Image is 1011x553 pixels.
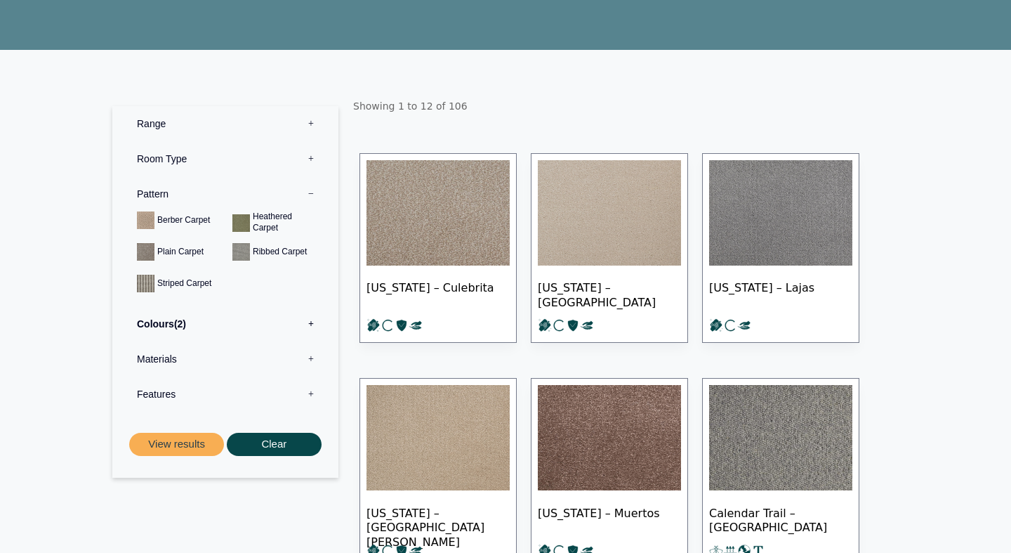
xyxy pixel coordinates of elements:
[123,106,328,141] label: Range
[352,92,896,120] p: Showing 1 to 12 of 106
[709,269,852,318] span: [US_STATE] – Lajas
[123,377,328,412] label: Features
[123,341,328,377] label: Materials
[709,495,852,544] span: Calendar Trail – [GEOGRAPHIC_DATA]
[123,141,328,176] label: Room Type
[366,495,510,544] span: [US_STATE] – [GEOGRAPHIC_DATA][PERSON_NAME]
[174,318,186,330] span: 2
[123,176,328,212] label: Pattern
[702,153,859,344] a: [US_STATE] – Lajas
[359,153,517,344] a: [US_STATE] – Culebrita
[129,433,224,456] button: View results
[538,269,681,318] span: [US_STATE] – [GEOGRAPHIC_DATA]
[538,495,681,544] span: [US_STATE] – Muertos
[531,153,688,344] a: [US_STATE] – [GEOGRAPHIC_DATA]
[227,433,322,456] button: Clear
[123,306,328,341] label: Colours
[366,269,510,318] span: [US_STATE] – Culebrita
